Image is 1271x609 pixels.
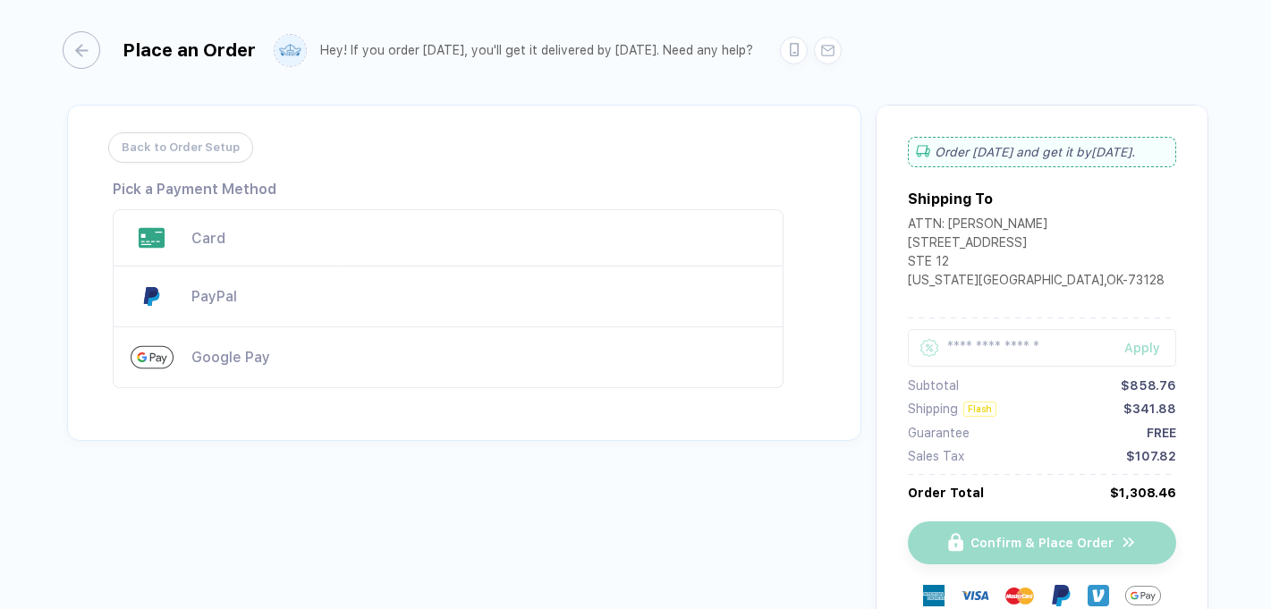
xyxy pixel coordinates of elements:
[908,190,993,207] div: Shipping To
[108,132,253,163] button: Back to Order Setup
[123,39,256,61] div: Place an Order
[908,449,964,463] div: Sales Tax
[320,43,753,58] div: Hey! If you order [DATE], you'll get it delivered by [DATE]. Need any help?
[113,327,784,388] div: Paying with Google Pay
[113,181,276,198] div: Pick a Payment Method
[275,35,306,66] img: user profile
[908,216,1165,235] div: ATTN: [PERSON_NAME]
[1124,341,1176,355] div: Apply
[191,230,766,247] div: Paying with Card
[1110,486,1176,500] div: $1,308.46
[1102,329,1176,367] button: Apply
[908,378,959,393] div: Subtotal
[191,349,766,366] div: Paying with Google Pay
[908,402,958,416] div: Shipping
[113,266,784,327] div: Paying with PayPal
[908,273,1165,292] div: [US_STATE][GEOGRAPHIC_DATA] , OK - 73128
[1121,378,1176,393] div: $858.76
[1050,585,1072,606] img: Paypal
[113,209,784,266] div: Paying with Card
[1088,585,1109,606] img: Venmo
[908,254,1165,273] div: STE 12
[1147,426,1176,440] div: FREE
[963,402,996,417] div: Flash
[908,426,970,440] div: Guarantee
[923,585,945,606] img: express
[908,137,1176,167] div: Order [DATE] and get it by [DATE] .
[191,288,766,305] div: Paying with PayPal
[122,133,240,162] span: Back to Order Setup
[1126,449,1176,463] div: $107.82
[908,486,984,500] div: Order Total
[908,235,1165,254] div: [STREET_ADDRESS]
[1123,402,1176,416] div: $341.88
